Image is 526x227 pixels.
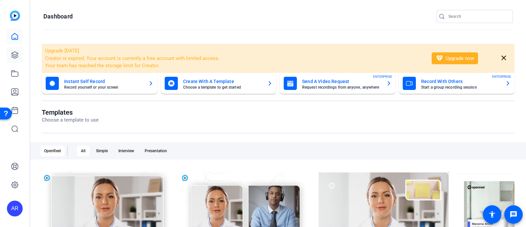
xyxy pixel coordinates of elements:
[510,211,517,218] mat-icon: message
[10,11,20,21] img: blue-gradient.svg
[280,73,395,94] button: Send A Video RequestRequest recordings from anyone, anywhereENTERPRISE
[436,54,443,62] mat-icon: diamond
[488,211,496,218] mat-icon: accessibility
[421,77,500,85] mat-card-title: Record With Others
[45,55,423,62] li: Creator is expired. Your account is currently a free account with limited access.
[64,85,143,89] mat-card-subtitle: Record yourself or your screen
[45,48,79,54] span: Upgrade [DATE]
[114,146,138,156] div: Interview
[64,77,143,85] mat-card-title: Instant Self Record
[432,52,478,64] button: Upgrade now
[500,54,508,62] mat-icon: close
[492,74,511,79] span: ENTERPRISE
[141,146,171,156] div: Presentation
[92,146,112,156] div: Simple
[373,74,392,79] span: ENTERPRISE
[183,85,262,89] mat-card-subtitle: Choose a template to get started
[42,108,99,116] h1: Templates
[302,77,381,85] mat-card-title: Send A Video Request
[161,73,276,94] button: Create With A TemplateChoose a template to get started
[42,73,157,94] button: Instant Self RecordRecord yourself or your screen
[40,146,65,156] div: OpenReel
[183,77,262,85] mat-card-title: Create With A Template
[302,85,381,89] mat-card-subtitle: Request recordings from anyone, anywhere
[448,13,508,20] input: Search
[43,13,73,20] h1: Dashboard
[7,201,23,216] div: AR
[45,62,423,70] li: Your team has reached the storage limit for Creator.
[399,73,514,94] button: Record With OthersStart a group recording sessionENTERPRISE
[42,116,99,124] p: Choose a template to use
[77,146,89,156] div: All
[421,85,500,89] mat-card-subtitle: Start a group recording session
